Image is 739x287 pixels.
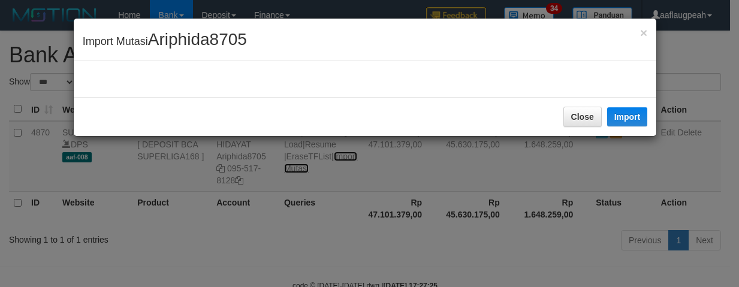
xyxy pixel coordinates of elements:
button: Close [640,26,647,39]
button: Import [607,107,648,126]
span: Ariphida8705 [148,30,247,49]
span: × [640,26,647,40]
span: Import Mutasi [83,35,247,47]
button: Close [563,107,602,127]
